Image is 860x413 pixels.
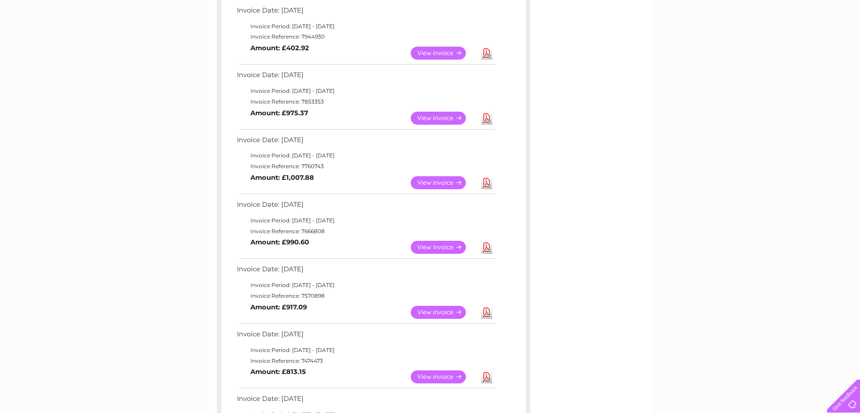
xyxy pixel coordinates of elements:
a: Download [481,112,492,125]
a: Blog [782,38,795,45]
a: Download [481,370,492,383]
td: Invoice Period: [DATE] - [DATE] [235,86,497,96]
td: Invoice Date: [DATE] [235,393,497,409]
td: Invoice Period: [DATE] - [DATE] [235,150,497,161]
td: Invoice Reference: 7760743 [235,161,497,172]
a: Log out [830,38,851,45]
td: Invoice Reference: 7570898 [235,291,497,301]
td: Invoice Reference: 7474473 [235,356,497,366]
td: Invoice Date: [DATE] [235,199,497,215]
div: Clear Business is a trading name of Verastar Limited (registered in [GEOGRAPHIC_DATA] No. 3667643... [219,5,642,43]
a: View [411,47,477,60]
a: View [411,241,477,254]
b: Amount: £1,007.88 [250,174,314,182]
a: Download [481,306,492,319]
b: Amount: £402.92 [250,44,309,52]
td: Invoice Reference: 7853353 [235,96,497,107]
a: Download [481,176,492,189]
td: Invoice Date: [DATE] [235,263,497,280]
b: Amount: £975.37 [250,109,308,117]
td: Invoice Date: [DATE] [235,134,497,151]
td: Invoice Period: [DATE] - [DATE] [235,21,497,32]
b: Amount: £813.15 [250,368,306,376]
td: Invoice Reference: 7666808 [235,226,497,237]
a: Download [481,241,492,254]
td: Invoice Period: [DATE] - [DATE] [235,345,497,356]
a: Contact [800,38,822,45]
td: Invoice Date: [DATE] [235,4,497,21]
a: View [411,112,477,125]
b: Amount: £917.09 [250,303,307,311]
a: 0333 014 3131 [691,4,753,16]
a: View [411,306,477,319]
a: View [411,370,477,383]
td: Invoice Period: [DATE] - [DATE] [235,280,497,291]
img: logo.png [30,23,76,51]
td: Invoice Period: [DATE] - [DATE] [235,215,497,226]
td: Invoice Reference: 7944930 [235,31,497,42]
a: Telecoms [750,38,777,45]
b: Amount: £990.60 [250,238,309,246]
a: Energy [725,38,744,45]
td: Invoice Date: [DATE] [235,69,497,86]
td: Invoice Date: [DATE] [235,328,497,345]
a: View [411,176,477,189]
a: Download [481,47,492,60]
a: Water [702,38,719,45]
